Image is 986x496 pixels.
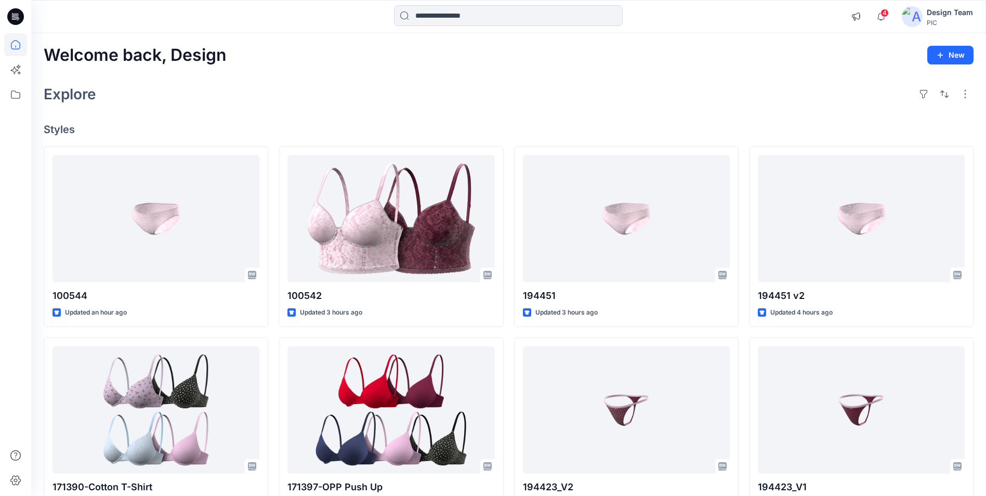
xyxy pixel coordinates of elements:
a: 194423_V2 [523,346,730,474]
p: 194423_V2 [523,480,730,494]
p: 194451 v2 [758,289,965,303]
p: 194451 [523,289,730,303]
a: 171390-Cotton T-Shirt [52,346,259,474]
p: Updated 3 hours ago [535,307,598,318]
p: Updated an hour ago [65,307,127,318]
p: 100542 [287,289,494,303]
p: 171397-OPP Push Up [287,480,494,494]
a: 194423_V1 [758,346,965,474]
p: Updated 3 hours ago [300,307,362,318]
span: 4 [880,9,889,17]
a: 194451 v2 [758,155,965,282]
button: New [927,46,974,64]
p: 100544 [52,289,259,303]
a: 100542 [287,155,494,282]
p: 194423_V1 [758,480,965,494]
p: 171390-Cotton T-Shirt [52,480,259,494]
div: PIC [927,19,973,27]
img: avatar [902,6,923,27]
a: 171397-OPP Push Up [287,346,494,474]
h4: Styles [44,123,974,136]
a: 194451 [523,155,730,282]
a: 100544 [52,155,259,282]
h2: Welcome back, Design [44,46,227,65]
h2: Explore [44,86,96,102]
div: Design Team [927,6,973,19]
p: Updated 4 hours ago [770,307,833,318]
